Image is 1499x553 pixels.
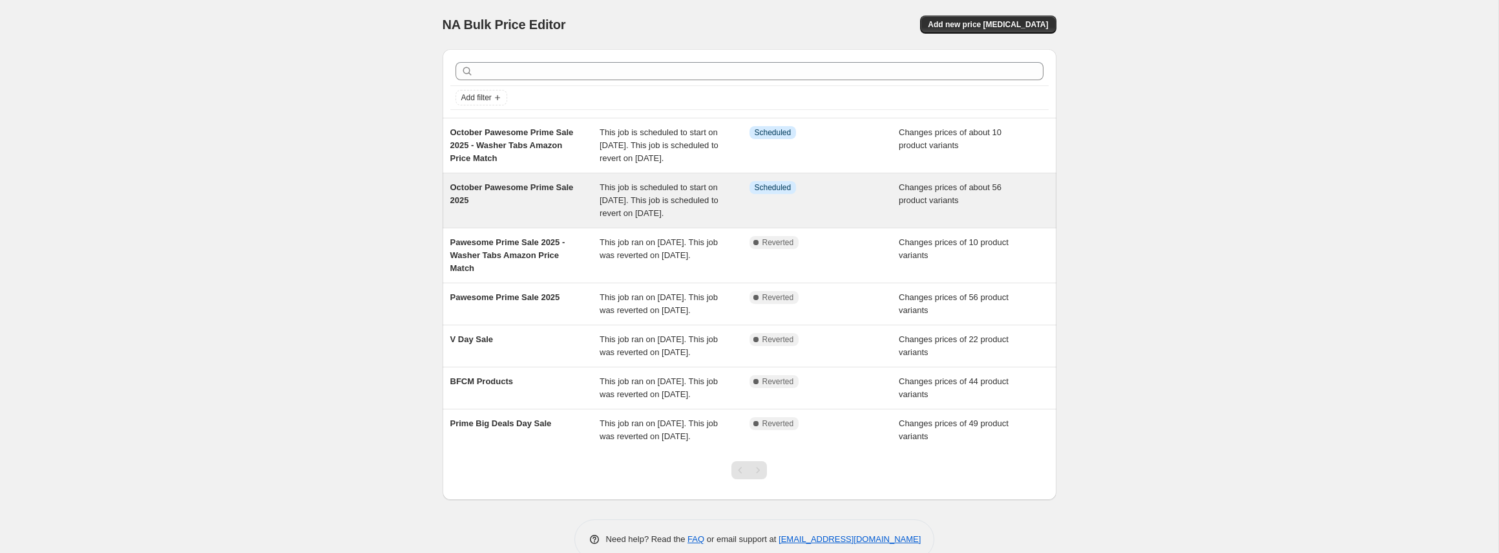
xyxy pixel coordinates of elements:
[755,182,791,193] span: Scheduled
[456,90,507,105] button: Add filter
[600,334,718,357] span: This job ran on [DATE]. This job was reverted on [DATE].
[450,334,494,344] span: V Day Sale
[443,17,566,32] span: NA Bulk Price Editor
[450,292,560,302] span: Pawesome Prime Sale 2025
[450,127,574,163] span: October Pawesome Prime Sale 2025 - Washer Tabs Amazon Price Match
[450,418,552,428] span: Prime Big Deals Day Sale
[762,418,794,429] span: Reverted
[920,16,1056,34] button: Add new price [MEDICAL_DATA]
[687,534,704,544] a: FAQ
[600,237,718,260] span: This job ran on [DATE]. This job was reverted on [DATE].
[600,418,718,441] span: This job ran on [DATE]. This job was reverted on [DATE].
[779,534,921,544] a: [EMAIL_ADDRESS][DOMAIN_NAME]
[450,182,574,205] span: October Pawesome Prime Sale 2025
[899,237,1009,260] span: Changes prices of 10 product variants
[600,292,718,315] span: This job ran on [DATE]. This job was reverted on [DATE].
[899,127,1001,150] span: Changes prices of about 10 product variants
[731,461,767,479] nav: Pagination
[899,334,1009,357] span: Changes prices of 22 product variants
[762,237,794,248] span: Reverted
[704,534,779,544] span: or email support at
[762,376,794,387] span: Reverted
[928,19,1048,30] span: Add new price [MEDICAL_DATA]
[606,534,688,544] span: Need help? Read the
[899,376,1009,399] span: Changes prices of 44 product variants
[450,237,565,273] span: Pawesome Prime Sale 2025 - Washer Tabs Amazon Price Match
[450,376,514,386] span: BFCM Products
[762,334,794,345] span: Reverted
[762,292,794,303] span: Reverted
[755,127,791,138] span: Scheduled
[899,418,1009,441] span: Changes prices of 49 product variants
[600,376,718,399] span: This job ran on [DATE]. This job was reverted on [DATE].
[600,127,718,163] span: This job is scheduled to start on [DATE]. This job is scheduled to revert on [DATE].
[899,292,1009,315] span: Changes prices of 56 product variants
[899,182,1001,205] span: Changes prices of about 56 product variants
[461,92,492,103] span: Add filter
[600,182,718,218] span: This job is scheduled to start on [DATE]. This job is scheduled to revert on [DATE].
